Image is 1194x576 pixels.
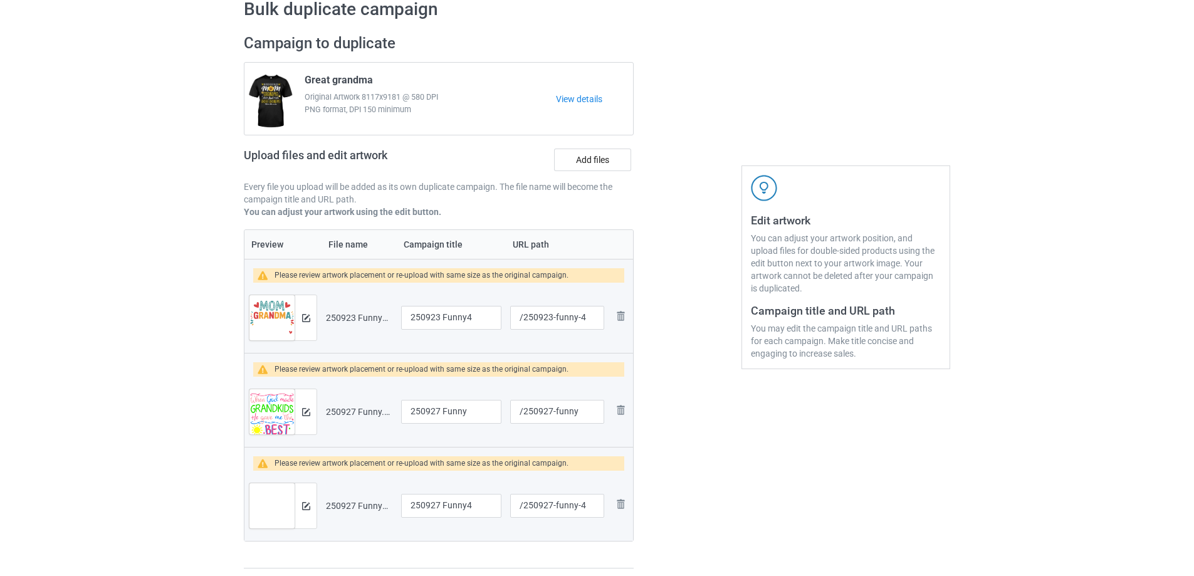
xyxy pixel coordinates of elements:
[302,502,310,510] img: svg+xml;base64,PD94bWwgdmVyc2lvbj0iMS4wIiBlbmNvZGluZz0iVVRGLTgiPz4KPHN2ZyB3aWR0aD0iMTRweCIgaGVpZ2...
[751,322,941,360] div: You may edit the campaign title and URL paths for each campaign. Make title concise and engaging ...
[302,314,310,322] img: svg+xml;base64,PD94bWwgdmVyc2lvbj0iMS4wIiBlbmNvZGluZz0iVVRGLTgiPz4KPHN2ZyB3aWR0aD0iMTRweCIgaGVpZ2...
[244,230,322,259] th: Preview
[554,149,631,171] label: Add files
[305,74,373,91] span: Great grandma
[275,362,568,377] div: Please review artwork placement or re-upload with same size as the original campaign.
[326,312,392,324] div: 250923 Funny4.png
[751,303,941,318] h3: Campaign title and URL path
[275,268,568,283] div: Please review artwork placement or re-upload with same size as the original campaign.
[305,91,556,103] span: Original Artwork 8117x9181 @ 580 DPI
[613,402,628,417] img: svg+xml;base64,PD94bWwgdmVyc2lvbj0iMS4wIiBlbmNvZGluZz0iVVRGLTgiPz4KPHN2ZyB3aWR0aD0iMjhweCIgaGVpZ2...
[275,456,568,471] div: Please review artwork placement or re-upload with same size as the original campaign.
[244,149,478,172] h2: Upload files and edit artwork
[506,230,609,259] th: URL path
[326,500,392,512] div: 250927 Funny4.png
[249,295,295,353] img: original.png
[244,207,441,217] b: You can adjust your artwork using the edit button.
[302,408,310,416] img: svg+xml;base64,PD94bWwgdmVyc2lvbj0iMS4wIiBlbmNvZGluZz0iVVRGLTgiPz4KPHN2ZyB3aWR0aD0iMTRweCIgaGVpZ2...
[258,459,275,468] img: warning
[258,271,275,280] img: warning
[258,365,275,374] img: warning
[305,103,556,116] span: PNG format, DPI 150 minimum
[249,389,295,448] img: original.png
[244,34,634,53] h2: Campaign to duplicate
[556,93,633,105] a: View details
[613,308,628,323] img: svg+xml;base64,PD94bWwgdmVyc2lvbj0iMS4wIiBlbmNvZGluZz0iVVRGLTgiPz4KPHN2ZyB3aWR0aD0iMjhweCIgaGVpZ2...
[244,181,634,206] p: Every file you upload will be added as its own duplicate campaign. The file name will become the ...
[751,175,777,201] img: svg+xml;base64,PD94bWwgdmVyc2lvbj0iMS4wIiBlbmNvZGluZz0iVVRGLTgiPz4KPHN2ZyB3aWR0aD0iNDJweCIgaGVpZ2...
[326,406,392,418] div: 250927 Funny.png
[613,496,628,511] img: svg+xml;base64,PD94bWwgdmVyc2lvbj0iMS4wIiBlbmNvZGluZz0iVVRGLTgiPz4KPHN2ZyB3aWR0aD0iMjhweCIgaGVpZ2...
[751,213,941,228] h3: Edit artwork
[751,232,941,295] div: You can adjust your artwork position, and upload files for double-sided products using the edit b...
[322,230,397,259] th: File name
[397,230,506,259] th: Campaign title
[249,483,295,542] img: original.png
